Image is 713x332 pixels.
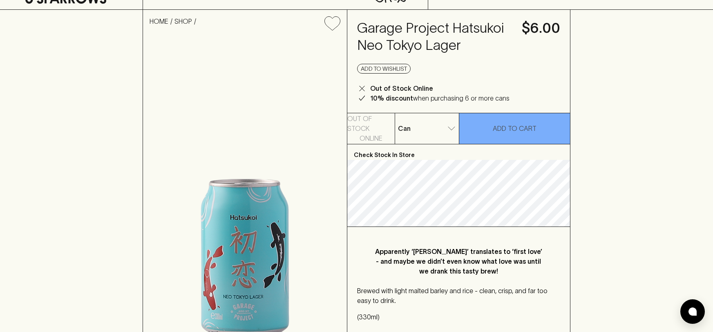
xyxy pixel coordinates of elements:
[370,94,413,102] b: 10% discount
[373,247,544,276] p: Apparently ‘[PERSON_NAME]’ translates to ‘first love’ - and maybe we didn’t even know what love w...
[321,13,344,34] button: Add to wishlist
[347,144,570,160] p: Check Stock In Store
[370,83,433,93] p: Out of Stock Online
[357,286,560,305] p: Brewed with light malted barley and rice - clean, crisp, and far too easy to drink.
[357,312,560,322] p: (330ml)
[357,20,512,54] h4: Garage Project Hatsukoi Neo Tokyo Lager
[522,20,560,37] h4: $6.00
[688,307,697,316] img: bubble-icon
[360,133,382,143] p: Online
[370,93,510,103] p: when purchasing 6 or more cans
[395,120,459,137] div: Can
[174,18,192,25] a: SHOP
[398,123,411,133] p: Can
[150,18,168,25] a: HOME
[347,114,395,133] p: Out of Stock
[357,64,411,74] button: Add to wishlist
